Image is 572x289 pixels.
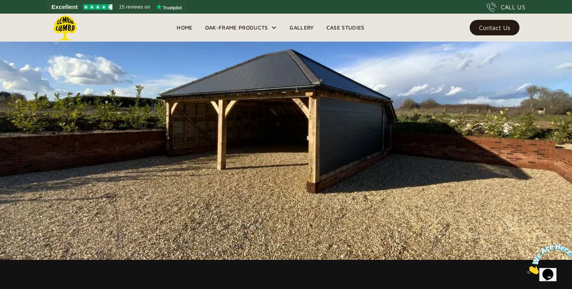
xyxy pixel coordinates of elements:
[283,22,320,33] a: Gallery
[3,3,51,34] img: Chat attention grabber
[156,4,182,10] img: Trustpilot logo
[83,4,112,10] img: Trustpilot 4.5 stars
[47,2,187,12] a: See Lemon Lumba reviews on Trustpilot
[501,2,525,12] div: CALL US
[205,23,268,32] div: Oak-Frame Products
[3,3,6,10] span: 1
[479,25,510,30] div: Contact Us
[487,2,525,12] a: CALL US
[170,22,198,33] a: Home
[51,2,78,12] span: Excellent
[470,20,519,35] a: Contact Us
[524,240,572,277] iframe: chat widget
[119,2,150,12] span: 15 reviews on
[320,22,371,33] a: Case Studies
[199,14,284,42] div: Oak-Frame Products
